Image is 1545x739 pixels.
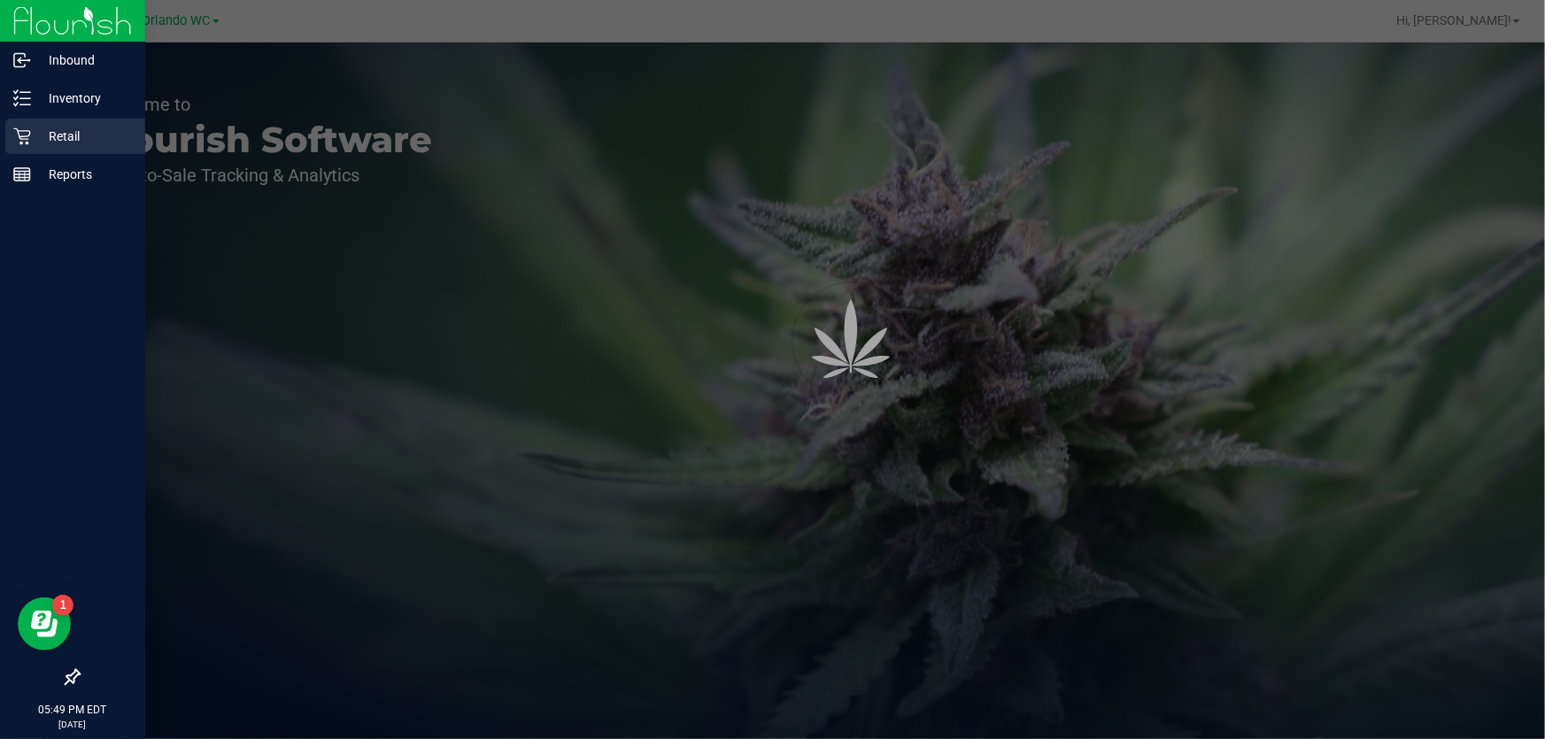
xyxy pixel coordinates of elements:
p: 05:49 PM EDT [8,702,137,718]
iframe: Resource center unread badge [52,595,73,616]
p: Inventory [31,88,137,109]
inline-svg: Retail [13,127,31,145]
inline-svg: Reports [13,166,31,183]
p: Reports [31,164,137,185]
p: Inbound [31,50,137,71]
inline-svg: Inbound [13,51,31,69]
iframe: Resource center [18,597,71,650]
p: [DATE] [8,718,137,731]
p: Retail [31,126,137,147]
inline-svg: Inventory [13,89,31,107]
